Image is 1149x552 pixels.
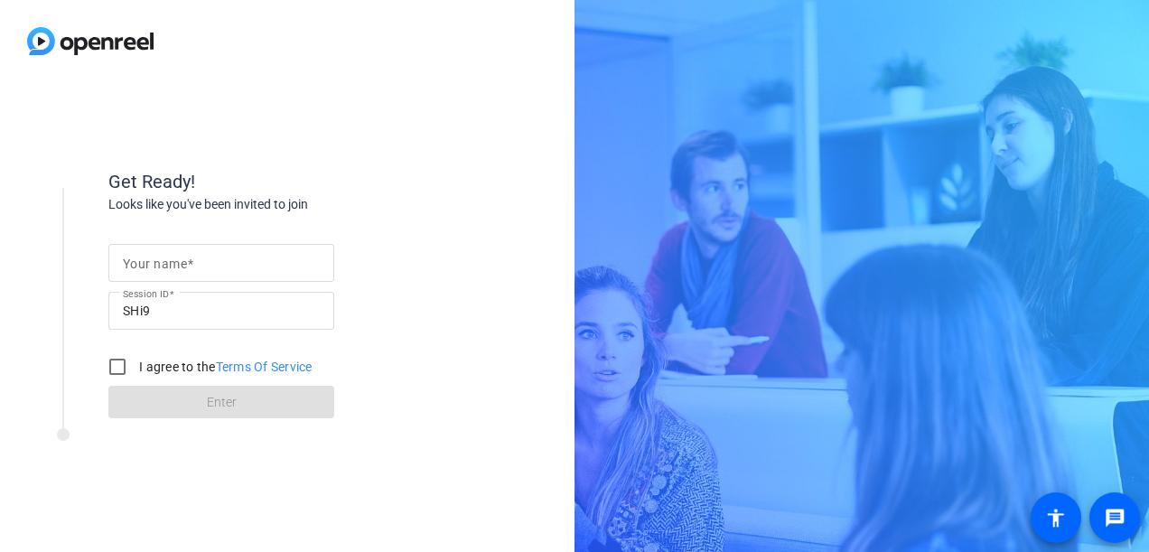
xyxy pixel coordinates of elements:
mat-icon: accessibility [1045,507,1067,529]
div: Looks like you've been invited to join [108,195,470,214]
mat-label: Session ID [123,288,169,299]
div: Get Ready! [108,168,470,195]
mat-label: Your name [123,257,187,271]
a: Terms Of Service [216,360,313,374]
mat-icon: message [1104,507,1126,529]
label: I agree to the [135,358,313,376]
